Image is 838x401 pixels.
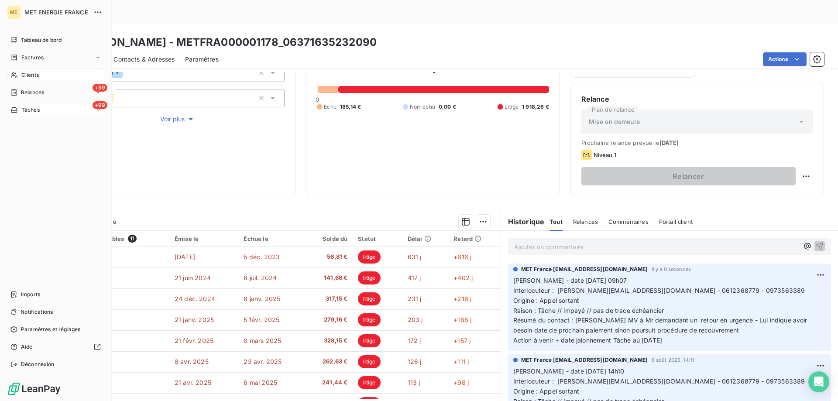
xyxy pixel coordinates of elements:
span: 11 [128,235,137,243]
span: Niveau 1 [594,151,616,158]
span: Origine : Appel sortant [513,297,579,304]
span: Clients [21,71,39,79]
span: 6 août 2025, 14:11 [652,357,695,363]
span: 203 j [408,316,423,323]
span: 631 j [408,253,422,260]
span: 6 juil. 2024 [244,274,277,281]
span: Portail client [659,218,693,225]
span: Déconnexion [21,360,55,368]
div: Pièces comptables [70,235,164,243]
span: Non-échu [410,103,435,111]
span: 317,15 € [309,295,348,303]
span: +98 j [453,379,469,386]
span: 262,63 € [309,357,348,366]
button: Actions [763,52,807,66]
div: Échue le [244,235,299,242]
div: Délai [408,235,443,242]
span: litige [358,355,381,368]
span: litige [358,250,381,264]
span: Litige [505,103,519,111]
span: +616 j [453,253,471,260]
span: 1 918,26 € [522,103,549,111]
span: [PERSON_NAME] - date [DATE] 09h07 [513,277,627,284]
span: MET France [EMAIL_ADDRESS][DOMAIN_NAME] [521,265,648,273]
span: +111 j [453,358,469,365]
div: Open Intercom Messenger [808,371,829,392]
span: Interlocuteur : [PERSON_NAME][EMAIL_ADDRESS][DOMAIN_NAME] - 0612368779 - 0973563389 [513,377,805,385]
span: [DATE] [659,139,679,146]
span: MET France [EMAIL_ADDRESS][DOMAIN_NAME] [521,356,648,364]
span: Paramètres [185,55,219,64]
span: 21 janv. 2025 [175,316,214,323]
span: [DATE] [175,253,195,260]
div: Émise le [175,235,233,242]
span: 417 j [408,274,421,281]
span: litige [358,292,381,305]
span: litige [358,271,381,284]
span: Mise en demeure [589,117,640,126]
span: +157 j [453,337,471,344]
a: Paramètres et réglages [7,322,104,336]
span: Résumé du contact : [PERSON_NAME] MV à Mr demandant un retour en urgence - Lui indique avoir beso... [513,316,809,334]
span: 21 avr. 2025 [175,379,211,386]
span: Relances [573,218,598,225]
input: Ajouter une valeur [113,94,120,102]
span: Commentaires [608,218,649,225]
a: +99Tâches [7,103,104,117]
span: Tableau de bord [21,36,62,44]
div: Retard [453,235,495,242]
span: 113 j [408,379,420,386]
h3: [PERSON_NAME] - METFRA000001178_06371635232090 [77,34,377,50]
span: 0,00 € [439,103,456,111]
span: 172 j [408,337,421,344]
span: Imports [21,291,40,298]
span: 21 févr. 2025 [175,337,213,344]
span: 279,16 € [309,315,348,324]
span: Relances [21,89,44,96]
span: Action à venir + date jalonnement Tâche au [DATE] [513,336,662,344]
span: Voir plus [160,115,195,123]
span: 24 déc. 2024 [175,295,215,302]
span: Raison : Tâche // impayé // pas de trace échéancier [513,307,664,314]
span: Aide [21,343,33,351]
span: +99 [93,101,107,109]
a: Aide [7,340,104,354]
a: Tableau de bord [7,33,104,47]
span: 8 avr. 2025 [175,358,209,365]
span: litige [358,334,381,347]
span: +402 j [453,274,473,281]
span: 8 mars 2025 [244,337,281,344]
span: il y a 0 secondes [652,267,691,272]
span: +188 j [453,316,471,323]
span: 56,81 € [309,253,348,261]
span: 5 févr. 2025 [244,316,279,323]
span: 5 déc. 2023 [244,253,280,260]
img: Logo LeanPay [7,382,61,396]
a: Clients [7,68,104,82]
span: 185,14 € [340,103,361,111]
span: 241,44 € [309,378,348,387]
span: 141,68 € [309,274,348,282]
span: litige [358,313,381,326]
a: +99Relances [7,86,104,99]
span: litige [358,376,381,389]
span: 8 janv. 2025 [244,295,280,302]
span: Origine : Appel sortant [513,387,579,395]
span: +216 j [453,295,471,302]
span: +99 [93,84,107,92]
span: Interlocuteur : [PERSON_NAME][EMAIL_ADDRESS][DOMAIN_NAME] - 0612368779 - 0973563389 [513,287,805,294]
span: 328,15 € [309,336,348,345]
span: Prochaine relance prévue le [581,139,813,146]
span: 126 j [408,358,422,365]
a: Imports [7,288,104,302]
span: Notifications [21,308,53,316]
span: Échu [324,103,337,111]
button: Voir plus [70,114,285,124]
span: Contacts & Adresses [113,55,175,64]
span: 231 j [408,295,422,302]
span: 23 avr. 2025 [244,358,282,365]
input: Ajouter une valeur [123,69,130,77]
div: Solde dû [309,235,348,242]
span: [PERSON_NAME] - date [DATE] 14h10 [513,367,625,375]
span: 6 mai 2025 [244,379,277,386]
